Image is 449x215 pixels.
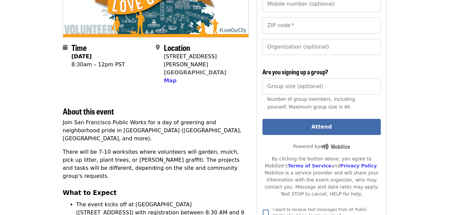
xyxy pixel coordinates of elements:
[164,42,190,53] span: Location
[156,44,160,51] i: map-marker-alt icon
[262,39,380,55] input: Organization (optional)
[288,163,331,168] a: Terms of Service
[262,78,380,94] input: [object Object]
[63,105,114,117] span: About this event
[63,148,249,180] p: There will be 7-10 worksites where volunteers will garden, mulch, pick up litter, plant trees, or...
[164,69,226,76] a: [GEOGRAPHIC_DATA]
[164,53,243,69] div: [STREET_ADDRESS][PERSON_NAME]
[164,77,177,85] button: Map
[262,119,380,135] button: Attend
[63,44,68,51] i: calendar icon
[320,144,350,150] img: Powered by Mobilize
[267,96,355,110] span: Number of group members, including yourself. Maximum group size is 40
[72,42,87,53] span: Time
[164,77,177,84] span: Map
[72,53,92,60] strong: [DATE]
[262,155,380,198] div: By clicking the button above, you agree to Mobilize's and . Mobilize is a service provider and wi...
[72,61,125,69] div: 8:30am – 12pm PST
[63,119,249,143] p: Join San Francisco Public Works for a day of greening and neighborhood pride in [GEOGRAPHIC_DATA]...
[63,188,249,198] h3: What to Expect
[262,67,328,76] span: Are you signing up a group?
[340,163,377,168] a: Privacy Policy
[293,144,350,149] span: Powered by
[262,17,380,33] input: ZIP code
